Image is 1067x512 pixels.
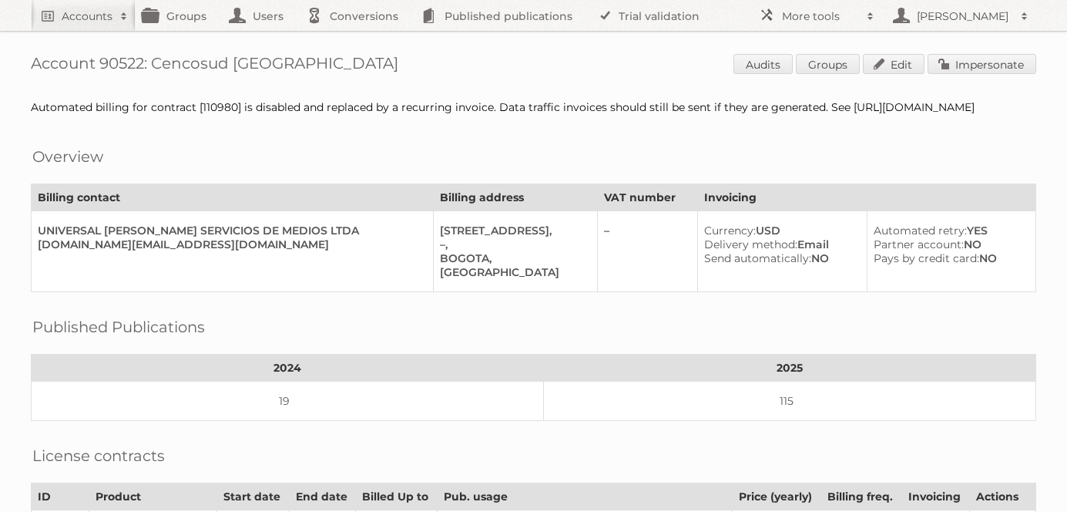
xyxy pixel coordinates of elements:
[704,237,855,251] div: Email
[704,224,756,237] span: Currency:
[928,54,1036,74] a: Impersonate
[32,483,89,510] th: ID
[32,315,205,339] h2: Published Publications
[32,444,165,467] h2: License contracts
[32,382,544,421] td: 19
[704,224,855,237] div: USD
[440,265,585,279] div: [GEOGRAPHIC_DATA]
[796,54,860,74] a: Groups
[782,8,859,24] h2: More tools
[902,483,969,510] th: Invoicing
[38,237,421,251] div: [DOMAIN_NAME][EMAIL_ADDRESS][DOMAIN_NAME]
[597,211,697,292] td: –
[697,184,1035,211] th: Invoicing
[438,483,733,510] th: Pub. usage
[874,251,1023,265] div: NO
[89,483,217,510] th: Product
[31,54,1036,77] h1: Account 90522: Cencosud [GEOGRAPHIC_DATA]
[874,237,964,251] span: Partner account:
[704,251,811,265] span: Send automatically:
[733,483,821,510] th: Price (yearly)
[62,8,112,24] h2: Accounts
[821,483,902,510] th: Billing freq.
[704,251,855,265] div: NO
[874,237,1023,251] div: NO
[440,251,585,265] div: BOGOTA,
[440,237,585,251] div: –,
[217,483,290,510] th: Start date
[704,237,797,251] span: Delivery method:
[874,224,1023,237] div: YES
[874,224,967,237] span: Automated retry:
[289,483,355,510] th: End date
[733,54,793,74] a: Audits
[32,145,103,168] h2: Overview
[38,224,421,237] div: UNIVERSAL [PERSON_NAME] SERVICIOS DE MEDIOS LTDA
[597,184,697,211] th: VAT number
[32,184,434,211] th: Billing contact
[32,355,544,382] th: 2024
[969,483,1035,510] th: Actions
[874,251,979,265] span: Pays by credit card:
[356,483,438,510] th: Billed Up to
[434,184,598,211] th: Billing address
[440,224,585,237] div: [STREET_ADDRESS],
[913,8,1013,24] h2: [PERSON_NAME]
[863,54,924,74] a: Edit
[31,100,1036,114] div: Automated billing for contract [110980] is disabled and replaced by a recurring invoice. Data tra...
[543,355,1035,382] th: 2025
[543,382,1035,421] td: 115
